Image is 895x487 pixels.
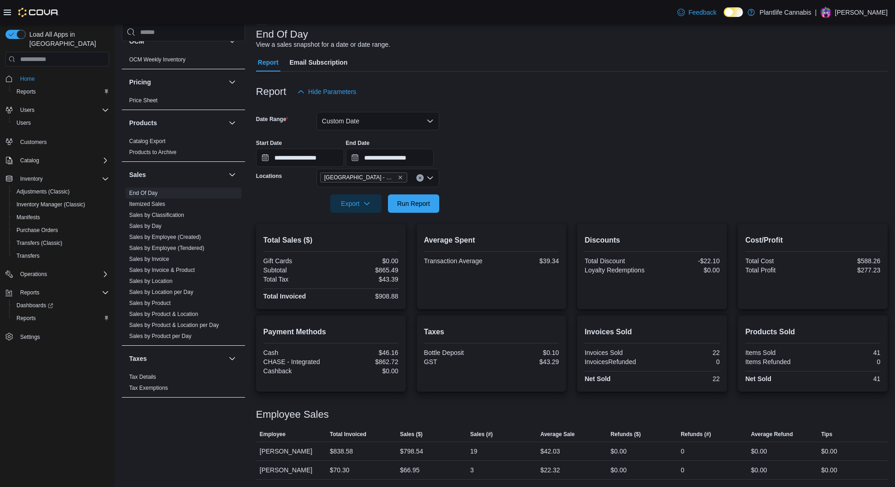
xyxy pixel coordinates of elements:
[317,112,439,130] button: Custom Date
[654,266,720,274] div: $0.00
[821,431,832,438] span: Tips
[324,173,396,182] span: [GEOGRAPHIC_DATA] - Mahogany Market
[9,299,113,312] a: Dashboards
[815,349,880,356] div: 41
[333,293,398,300] div: $908.88
[16,88,36,95] span: Reports
[256,86,286,97] h3: Report
[13,186,109,197] span: Adjustments (Classic)
[16,73,38,84] a: Home
[333,266,398,274] div: $865.49
[540,446,560,457] div: $42.03
[129,266,195,274] span: Sales by Invoice & Product
[263,293,306,300] strong: Total Invoiced
[263,358,329,365] div: CHASE - Integrated
[289,53,348,72] span: Email Subscription
[129,149,176,155] a: Products to Archive
[681,446,684,457] div: 0
[400,446,423,457] div: $798.54
[13,225,109,236] span: Purchase Orders
[122,95,245,110] div: Pricing
[129,354,147,363] h3: Taxes
[122,188,245,345] div: Sales
[263,327,398,338] h2: Payment Methods
[13,313,109,324] span: Reports
[20,271,47,278] span: Operations
[674,3,720,22] a: Feedback
[400,465,420,476] div: $66.95
[13,86,39,97] a: Reports
[654,257,720,265] div: -$22.10
[815,7,817,18] p: |
[815,266,880,274] div: $277.23
[129,374,156,380] a: Tax Details
[2,172,113,185] button: Inventory
[424,349,490,356] div: Bottle Deposit
[346,139,370,147] label: End Date
[13,117,34,128] a: Users
[2,286,113,299] button: Reports
[333,367,398,375] div: $0.00
[745,257,811,265] div: Total Cost
[16,269,109,280] span: Operations
[584,266,650,274] div: Loyalty Redemptions
[470,465,474,476] div: 3
[129,333,191,339] a: Sales by Product per Day
[263,367,329,375] div: Cashback
[13,212,44,223] a: Manifests
[388,194,439,213] button: Run Report
[400,431,422,438] span: Sales ($)
[821,446,837,457] div: $0.00
[584,358,650,365] div: InvoicesRefunded
[724,7,743,17] input: Dark Mode
[330,465,349,476] div: $70.30
[16,214,40,221] span: Manifests
[584,349,650,356] div: Invoices Sold
[493,349,559,356] div: $0.10
[611,446,627,457] div: $0.00
[129,267,195,273] a: Sales by Invoice & Product
[2,72,113,85] button: Home
[745,327,880,338] h2: Products Sold
[129,289,193,295] a: Sales by Location per Day
[9,116,113,129] button: Users
[13,86,109,97] span: Reports
[256,442,326,460] div: [PERSON_NAME]
[2,330,113,343] button: Settings
[129,149,176,156] span: Products to Archive
[263,257,329,265] div: Gift Cards
[333,349,398,356] div: $46.16
[681,431,711,438] span: Refunds (#)
[129,212,184,218] a: Sales by Classification
[821,465,837,476] div: $0.00
[835,7,888,18] p: [PERSON_NAME]
[129,200,165,208] span: Itemized Sales
[129,138,165,144] a: Catalog Export
[129,288,193,296] span: Sales by Location per Day
[16,201,85,208] span: Inventory Manager (Classic)
[129,354,225,363] button: Taxes
[129,300,171,306] a: Sales by Product
[16,287,43,298] button: Reports
[13,250,109,261] span: Transfers
[584,375,611,382] strong: Net Sold
[256,116,289,123] label: Date Range
[18,8,59,17] img: Cova
[16,269,51,280] button: Operations
[426,174,434,182] button: Open list of options
[129,97,158,104] span: Price Sheet
[654,375,720,382] div: 22
[540,431,575,438] span: Average Sale
[540,465,560,476] div: $22.32
[129,56,186,63] a: OCM Weekly Inventory
[13,117,109,128] span: Users
[129,138,165,145] span: Catalog Export
[16,331,109,343] span: Settings
[129,189,158,197] span: End Of Day
[129,37,225,46] button: OCM
[122,136,245,161] div: Products
[122,371,245,397] div: Taxes
[227,77,238,88] button: Pricing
